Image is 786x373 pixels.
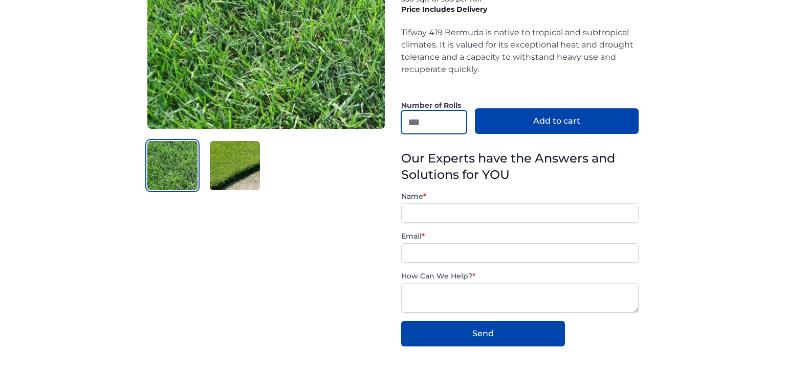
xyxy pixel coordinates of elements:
label: Email [401,231,639,241]
div: Tifway 419 Bermuda is native to tropical and subtropical climates. It is valued for its exception... [401,27,639,88]
h3: Our Experts have the Answers and Solutions for YOU [401,150,639,183]
button: Send [401,321,565,346]
label: How Can We Help? [401,271,639,281]
label: Name [401,191,639,201]
img: Product Image 2 [210,141,260,190]
img: Product Image 1 [147,141,198,190]
p: Price Includes Delivery [401,4,639,14]
button: Add to cart [475,108,639,134]
label: Number of Rolls [401,100,467,110]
